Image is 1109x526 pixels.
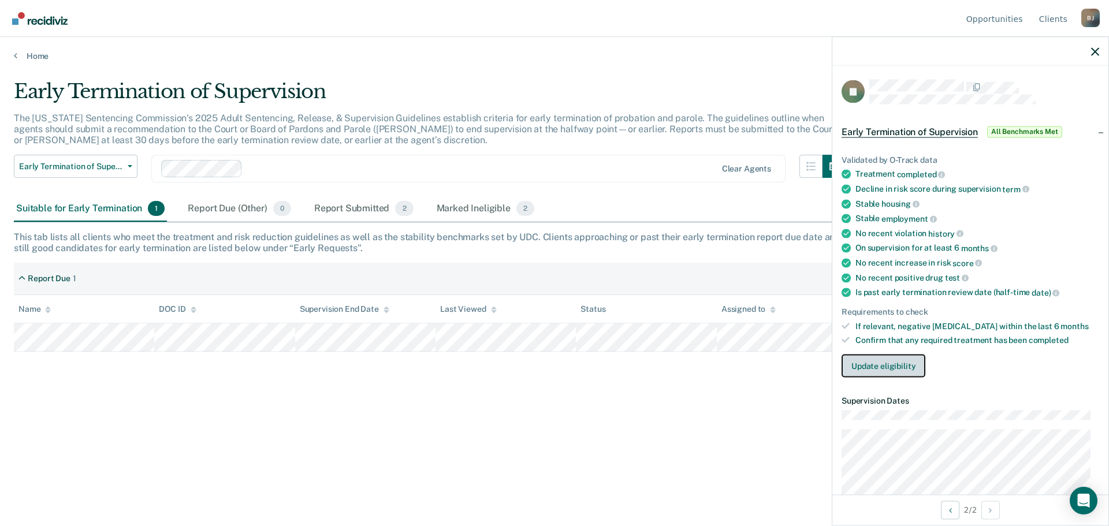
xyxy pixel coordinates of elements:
[855,288,1099,298] div: Is past early termination review date (half-time
[185,196,293,222] div: Report Due (Other)
[842,396,1099,406] dt: Supervision Dates
[842,155,1099,165] div: Validated by O-Track data
[855,321,1099,331] div: If relevant, negative [MEDICAL_DATA] within the last 6
[842,126,978,137] span: Early Termination of Supervision
[580,304,605,314] div: Status
[1029,335,1069,345] span: completed
[855,258,1099,268] div: No recent increase in risk
[18,304,51,314] div: Name
[855,228,1099,238] div: No recent violation
[842,355,925,378] button: Update eligibility
[273,201,291,216] span: 0
[855,214,1099,224] div: Stable
[832,494,1108,525] div: 2 / 2
[721,304,776,314] div: Assigned to
[1060,321,1088,330] span: months
[928,229,963,238] span: history
[1002,184,1029,193] span: term
[14,80,846,113] div: Early Termination of Supervision
[434,196,537,222] div: Marked Ineligible
[987,126,1062,137] span: All Benchmarks Met
[842,307,1099,316] div: Requirements to check
[516,201,534,216] span: 2
[300,304,389,314] div: Supervision End Date
[1081,9,1100,27] button: Profile dropdown button
[14,196,167,222] div: Suitable for Early Termination
[881,214,936,223] span: employment
[881,199,920,208] span: housing
[1032,288,1059,297] span: date)
[1070,487,1097,514] div: Open Intercom Messenger
[14,232,1095,253] div: This tab lists all clients who meet the treatment and risk reduction guidelines as well as the st...
[440,304,496,314] div: Last Viewed
[855,273,1099,283] div: No recent positive drug
[855,199,1099,209] div: Stable
[722,164,771,174] div: Clear agents
[855,169,1099,180] div: Treatment
[14,113,836,146] p: The [US_STATE] Sentencing Commission’s 2025 Adult Sentencing, Release, & Supervision Guidelines e...
[395,201,413,216] span: 2
[19,162,123,171] span: Early Termination of Supervision
[148,201,165,216] span: 1
[855,243,1099,253] div: On supervision for at least 6
[312,196,416,222] div: Report Submitted
[1081,9,1100,27] div: B J
[855,335,1099,345] div: Confirm that any required treatment has been
[961,244,998,253] span: months
[945,273,969,282] span: test
[73,274,76,283] div: 1
[832,113,1108,150] div: Early Termination of SupervisionAll Benchmarks Met
[28,274,70,283] div: Report Due
[12,12,68,25] img: Recidiviz
[952,258,982,267] span: score
[941,501,959,519] button: Previous Opportunity
[159,304,196,314] div: DOC ID
[897,170,946,179] span: completed
[855,184,1099,194] div: Decline in risk score during supervision
[14,51,1095,61] a: Home
[981,501,1000,519] button: Next Opportunity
